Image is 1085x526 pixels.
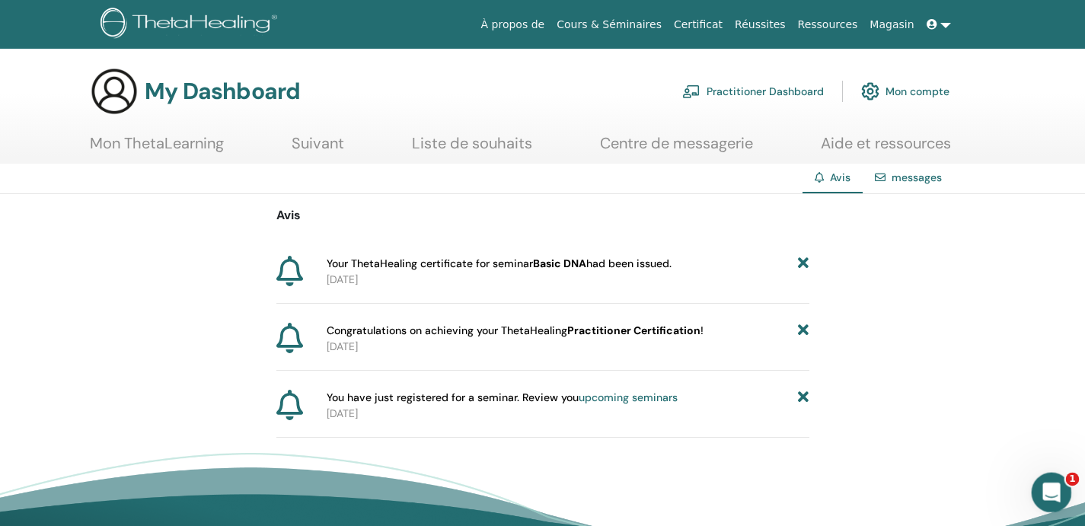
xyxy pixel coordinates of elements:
a: messages [892,171,942,184]
a: À propos de [475,11,551,39]
a: Ressources [792,11,864,39]
img: chalkboard-teacher.svg [682,84,700,98]
a: Certificat [668,11,729,39]
span: Congratulations on achieving your ThetaHealing ! [327,323,704,339]
p: Avis [276,206,809,225]
b: Basic DNA [533,257,586,270]
p: [DATE] [327,339,809,355]
h3: My Dashboard [145,78,300,105]
a: Magasin [863,11,920,39]
a: Mon compte [861,75,949,108]
img: generic-user-icon.jpg [90,67,139,116]
span: You have just registered for a seminar. Review you [327,390,678,406]
img: logo.png [101,8,282,42]
a: Aide et ressources [821,134,951,164]
span: Avis [830,171,850,184]
img: cog.svg [861,78,879,104]
a: Centre de messagerie [600,134,753,164]
span: 1 [1066,473,1080,486]
a: Suivant [292,134,344,164]
a: Réussites [729,11,791,39]
b: Practitioner Certification [567,324,700,337]
a: upcoming seminars [579,391,678,404]
iframe: Intercom live chat [1032,473,1072,513]
p: [DATE] [327,272,809,288]
p: [DATE] [327,406,809,422]
span: Your ThetaHealing certificate for seminar had been issued. [327,256,672,272]
a: Mon ThetaLearning [90,134,224,164]
a: Practitioner Dashboard [682,75,824,108]
a: Liste de souhaits [412,134,532,164]
a: Cours & Séminaires [550,11,668,39]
